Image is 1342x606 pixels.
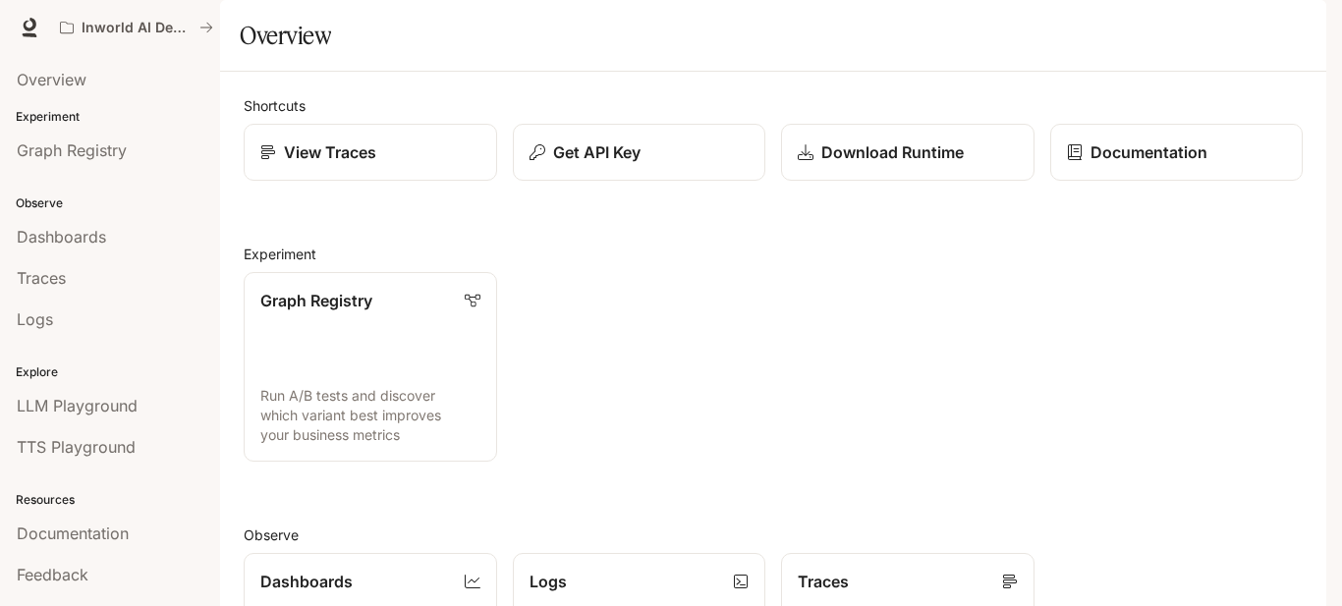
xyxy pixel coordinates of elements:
[51,8,222,47] button: All workspaces
[244,124,497,181] a: View Traces
[260,386,480,445] p: Run A/B tests and discover which variant best improves your business metrics
[1050,124,1304,181] a: Documentation
[244,272,497,462] a: Graph RegistryRun A/B tests and discover which variant best improves your business metrics
[284,140,376,164] p: View Traces
[781,124,1034,181] a: Download Runtime
[530,570,567,593] p: Logs
[798,570,849,593] p: Traces
[82,20,192,36] p: Inworld AI Demos
[513,124,766,181] button: Get API Key
[260,289,372,312] p: Graph Registry
[260,570,353,593] p: Dashboards
[244,95,1303,116] h2: Shortcuts
[244,524,1303,545] h2: Observe
[1090,140,1207,164] p: Documentation
[821,140,964,164] p: Download Runtime
[240,16,331,55] h1: Overview
[244,244,1303,264] h2: Experiment
[553,140,641,164] p: Get API Key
